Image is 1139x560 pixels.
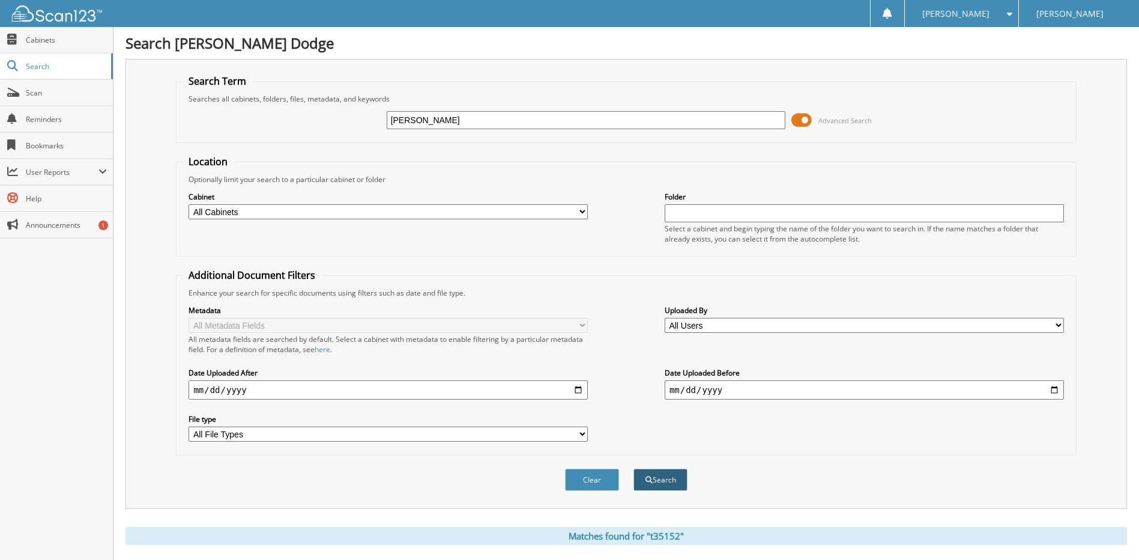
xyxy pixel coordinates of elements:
[189,192,588,202] label: Cabinet
[189,305,588,315] label: Metadata
[26,193,107,204] span: Help
[665,368,1064,378] label: Date Uploaded Before
[1079,502,1139,560] iframe: Chat Widget
[665,224,1064,244] div: Select a cabinet and begin typing the name of the folder you want to search in. If the name match...
[183,269,321,282] legend: Additional Document Filters
[665,192,1064,202] label: Folder
[633,469,687,491] button: Search
[183,155,234,168] legend: Location
[183,288,1069,298] div: Enhance your search for specific documents using filters such as date and file type.
[665,380,1064,400] input: end
[189,368,588,378] label: Date Uploaded After
[922,10,989,17] span: [PERSON_NAME]
[125,527,1127,545] div: Matches found for "t35152"
[189,414,588,424] label: File type
[26,61,105,72] span: Search
[183,174,1069,184] div: Optionally limit your search to a particular cabinet or folder
[26,35,107,45] span: Cabinets
[1036,10,1104,17] span: [PERSON_NAME]
[315,344,330,355] a: here
[183,94,1069,104] div: Searches all cabinets, folders, files, metadata, and keywords
[183,75,252,88] legend: Search Term
[26,220,107,230] span: Announcements
[26,141,107,151] span: Bookmarks
[189,380,588,400] input: start
[26,114,107,124] span: Reminders
[98,221,108,230] div: 1
[665,305,1064,315] label: Uploaded By
[12,5,102,22] img: scan123-logo-white.svg
[26,167,98,177] span: User Reports
[818,116,872,125] span: Advanced Search
[189,334,588,355] div: All metadata fields are searched by default. Select a cabinet with metadata to enable filtering b...
[565,469,619,491] button: Clear
[26,88,107,98] span: Scan
[125,33,1127,53] h1: Search [PERSON_NAME] Dodge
